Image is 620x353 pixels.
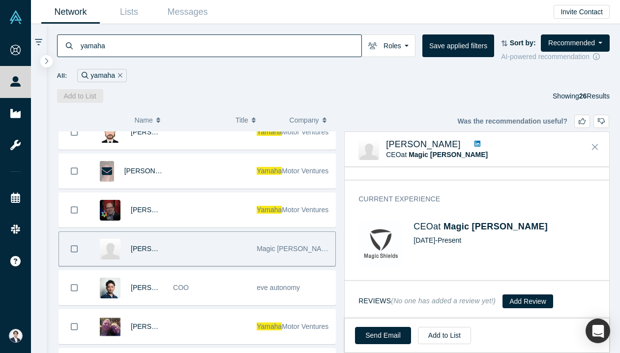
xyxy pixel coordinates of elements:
[290,110,319,130] span: Company
[131,206,187,214] a: [PERSON_NAME]
[358,139,379,160] img: Hiroshi Shimomura's Profile Image
[358,194,582,204] h3: Current Experience
[100,0,158,24] a: Lists
[57,71,67,81] span: All:
[236,110,248,130] span: Title
[124,167,181,175] a: [PERSON_NAME]
[131,284,187,291] a: [PERSON_NAME]
[131,322,187,330] a: [PERSON_NAME]
[115,70,122,81] button: Remove Filter
[257,128,282,136] span: Yamaha
[134,110,152,130] span: Name
[358,296,496,306] h3: Reviews
[422,34,494,57] button: Save applied filters
[9,10,23,24] img: Alchemist Vault Logo
[457,115,609,128] div: Was the recommendation useful?
[59,232,89,266] button: Bookmark
[131,128,187,136] a: [PERSON_NAME]
[386,151,488,159] span: CEO at
[257,284,300,291] span: eve autonomy
[59,193,89,227] button: Bookmark
[418,327,471,344] button: Add to List
[59,310,89,344] button: Bookmark
[59,271,89,305] button: Bookmark
[80,34,361,57] input: Search by name, title, company, summary, expertise, investment criteria or topics of focus
[158,0,217,24] a: Messages
[59,154,89,188] button: Bookmark
[588,139,602,155] button: Close
[361,34,415,57] button: Roles
[9,329,23,343] img: Eisuke Shimizu's Account
[579,92,610,100] span: Results
[282,167,328,175] span: Motor Ventures
[57,89,103,103] button: Add to List
[554,5,610,19] button: Invite Contact
[553,89,610,103] div: Showing
[257,206,282,214] span: Yamaha
[510,39,536,47] strong: Sort by:
[282,322,328,330] span: Motor Ventures
[413,222,595,232] h4: CEO at
[358,222,403,266] img: Magic Shields's Logo
[41,0,100,24] a: Network
[100,200,120,221] img: Arik Hesseldahl's Profile Image
[355,327,411,344] a: Send Email
[100,278,120,298] img: Yusuke Nakayama's Profile Image
[257,245,333,253] span: Magic [PERSON_NAME]
[100,239,120,259] img: Hiroshi Shimomura's Profile Image
[290,110,333,130] button: Company
[409,151,488,159] a: Magic [PERSON_NAME]
[59,115,89,149] button: Bookmark
[501,52,610,62] div: AI-powered recommendation
[502,294,553,308] button: Add Review
[173,284,189,291] span: COO
[282,206,328,214] span: Motor Ventures
[579,92,587,100] strong: 26
[131,245,187,253] a: [PERSON_NAME]
[236,110,279,130] button: Title
[100,122,120,143] img: Sean Percival's Profile Image
[134,110,225,130] button: Name
[391,297,496,305] small: (No one has added a review yet!)
[282,128,328,136] span: Motor Ventures
[443,222,548,231] a: Magic [PERSON_NAME]
[257,322,282,330] span: Yamaha
[77,69,126,82] div: yamaha
[100,317,120,337] img: Mike Benson's Profile Image
[413,235,595,246] div: [DATE] - Present
[257,167,282,175] span: Yamaha
[386,139,461,149] a: [PERSON_NAME]
[541,34,610,52] button: Recommended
